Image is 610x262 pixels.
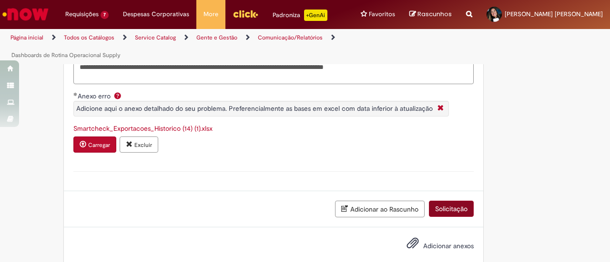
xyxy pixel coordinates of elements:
a: Download de Smartcheck_Exportacoes_Historico (14) (1).xlsx [73,124,213,133]
button: Adicionar ao Rascunho [335,201,425,217]
img: click_logo_yellow_360x200.png [233,7,258,21]
button: Adicionar anexos [404,234,421,256]
span: 7 [101,11,109,19]
span: Adicionar anexos [423,242,474,250]
div: Padroniza [273,10,327,21]
button: Excluir anexo Smartcheck_Exportacoes_Historico (14) (1).xlsx [120,136,158,153]
a: Todos os Catálogos [64,34,114,41]
small: Excluir [134,141,152,149]
span: Rascunhos [417,10,452,19]
a: Service Catalog [135,34,176,41]
span: Adicione aqui o anexo detalhado do seu problema. Preferencialmente as bases em excel com data inf... [76,104,433,113]
span: Favoritos [369,10,395,19]
a: Rascunhos [409,10,452,19]
a: Dashboards de Rotina Operacional Supply [11,51,121,59]
button: Carregar anexo de Anexo erro Required [73,136,116,153]
span: Ajuda para Anexo erro [112,92,123,99]
textarea: Descrição detalhada do erro [73,59,474,84]
button: Solicitação [429,201,474,217]
span: Obrigatório Preenchido [73,92,78,96]
span: More [203,10,218,19]
span: Despesas Corporativas [123,10,189,19]
ul: Trilhas de página [7,29,399,64]
span: Requisições [65,10,99,19]
a: Página inicial [10,34,43,41]
i: Fechar More information Por question_anexo_erro [435,104,446,114]
a: Comunicação/Relatórios [258,34,323,41]
span: Anexo erro [78,92,112,100]
a: Gente e Gestão [196,34,237,41]
small: Carregar [88,141,110,149]
span: [PERSON_NAME] [PERSON_NAME] [505,10,603,18]
p: +GenAi [304,10,327,21]
img: ServiceNow [1,5,50,24]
